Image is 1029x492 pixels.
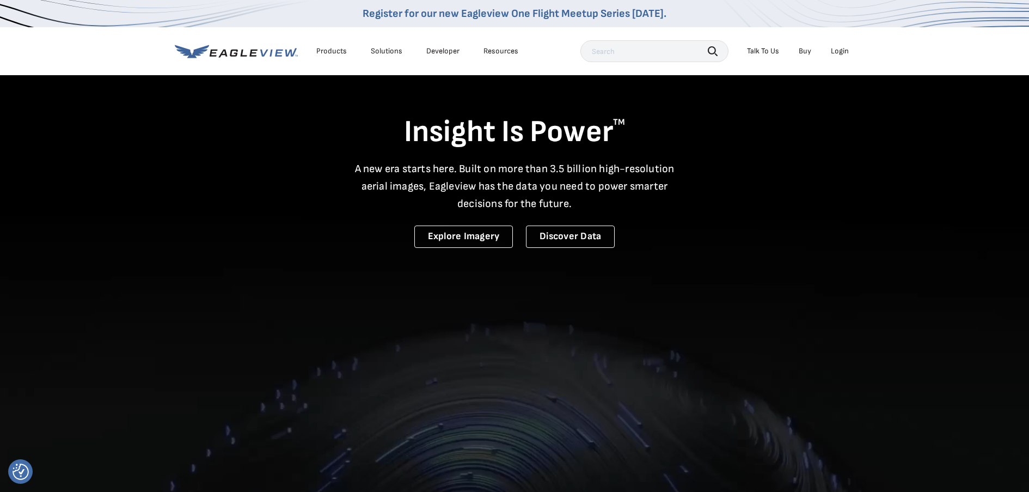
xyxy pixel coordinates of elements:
a: Register for our new Eagleview One Flight Meetup Series [DATE]. [363,7,666,20]
a: Buy [799,46,811,56]
button: Consent Preferences [13,464,29,480]
h1: Insight Is Power [175,113,854,151]
input: Search [580,40,728,62]
a: Explore Imagery [414,226,513,248]
div: Resources [483,46,518,56]
img: Revisit consent button [13,464,29,480]
a: Discover Data [526,226,615,248]
div: Products [316,46,347,56]
div: Talk To Us [747,46,779,56]
div: Solutions [371,46,402,56]
p: A new era starts here. Built on more than 3.5 billion high-resolution aerial images, Eagleview ha... [348,160,681,212]
div: Login [831,46,849,56]
a: Developer [426,46,460,56]
sup: TM [613,117,625,127]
